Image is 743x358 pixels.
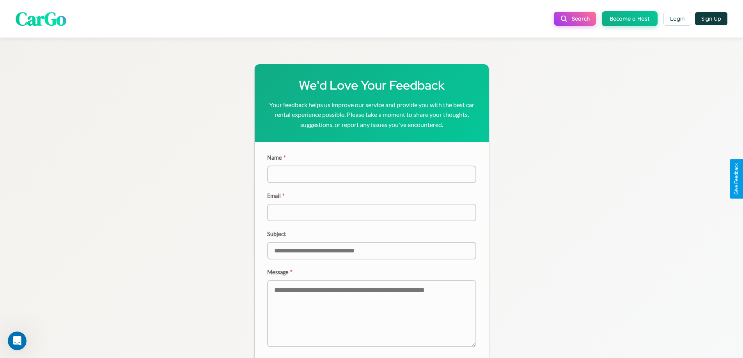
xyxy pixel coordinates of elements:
iframe: Intercom live chat [8,332,27,350]
button: Login [663,12,691,26]
p: Your feedback helps us improve our service and provide you with the best car rental experience po... [267,100,476,130]
span: Search [572,15,590,22]
label: Name [267,154,476,161]
h1: We'd Love Your Feedback [267,77,476,93]
div: Give Feedback [734,163,739,195]
span: CarGo [16,6,66,32]
label: Message [267,269,476,275]
button: Sign Up [695,12,727,25]
label: Subject [267,231,476,237]
button: Search [554,12,596,26]
label: Email [267,192,476,199]
button: Become a Host [602,11,658,26]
